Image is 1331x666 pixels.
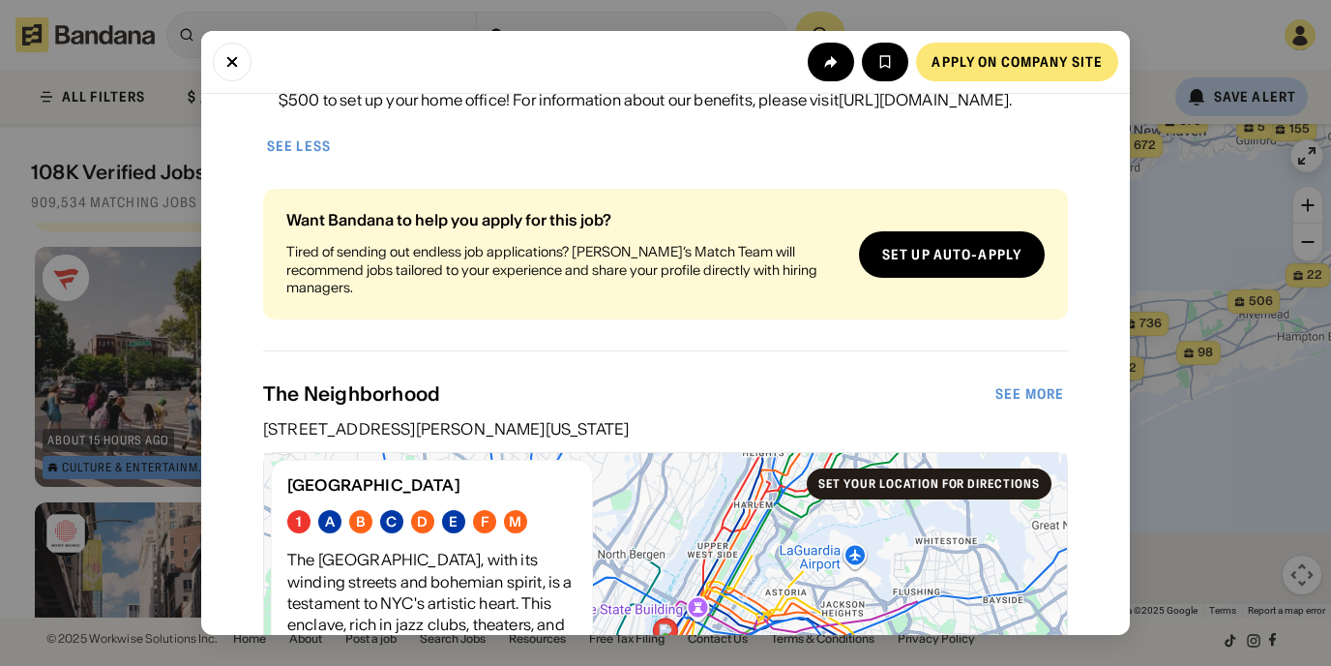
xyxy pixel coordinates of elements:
[882,248,1021,261] div: Set up auto-apply
[263,382,991,406] div: The Neighborhood
[509,514,521,530] div: M
[296,514,302,530] div: 1
[286,243,843,296] div: Tired of sending out endless job applications? [PERSON_NAME]’s Match Team will recommend jobs tai...
[213,43,251,81] button: Close
[995,387,1064,401] div: See more
[325,514,335,530] div: A
[356,514,366,530] div: B
[839,90,1009,109] a: [URL][DOMAIN_NAME]
[287,476,577,495] div: [GEOGRAPHIC_DATA]
[932,55,1103,69] div: Apply on company site
[286,212,843,227] div: Want Bandana to help you apply for this job?
[386,514,397,530] div: C
[481,514,488,530] div: F
[818,478,1040,490] div: Set your location for directions
[263,421,1068,437] div: [STREET_ADDRESS][PERSON_NAME][US_STATE]
[449,514,458,530] div: E
[417,514,428,530] div: D
[267,139,331,153] div: See less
